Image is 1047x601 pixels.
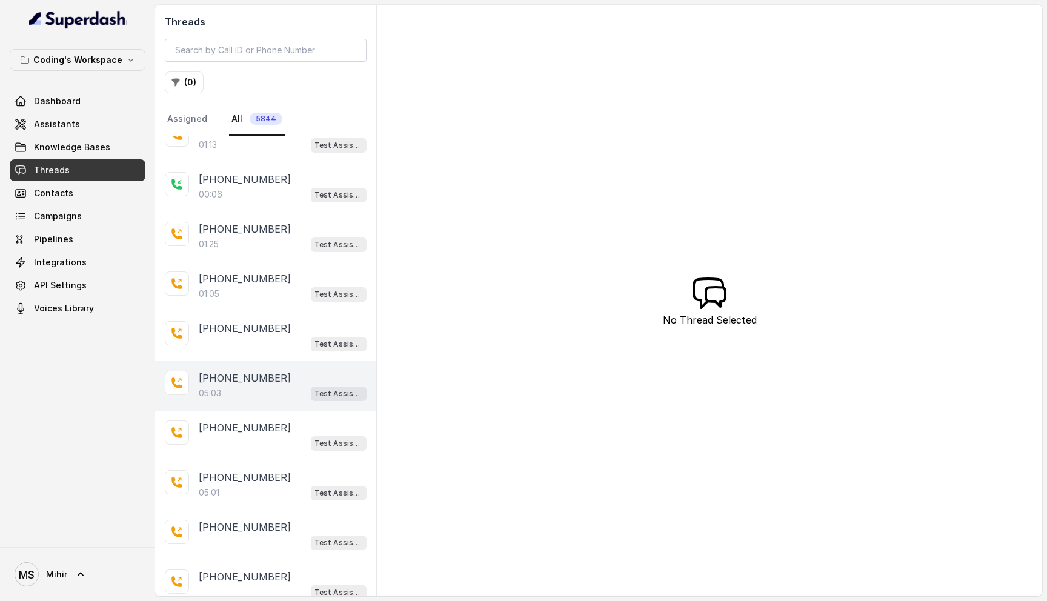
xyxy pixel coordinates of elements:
p: [PHONE_NUMBER] [199,371,291,385]
nav: Tabs [165,103,367,136]
span: Contacts [34,187,73,199]
p: [PHONE_NUMBER] [199,172,291,187]
p: Test Assistant- 2 [314,139,363,151]
a: Mihir [10,557,145,591]
p: Test Assistant-3 [314,487,363,499]
span: API Settings [34,279,87,291]
button: Coding's Workspace [10,49,145,71]
span: 5844 [250,113,282,125]
button: (0) [165,71,204,93]
span: Threads [34,164,70,176]
a: Campaigns [10,205,145,227]
p: Test Assistant-3 [314,437,363,450]
h2: Threads [165,15,367,29]
span: Dashboard [34,95,81,107]
span: Knowledge Bases [34,141,110,153]
a: Dashboard [10,90,145,112]
p: Coding's Workspace [33,53,122,67]
input: Search by Call ID or Phone Number [165,39,367,62]
a: Assigned [165,103,210,136]
text: MS [19,568,35,581]
p: [PHONE_NUMBER] [199,520,291,534]
p: 00:06 [199,188,222,201]
p: Test Assistant-3 [314,239,363,251]
p: [PHONE_NUMBER] [199,222,291,236]
a: Knowledge Bases [10,136,145,158]
p: Test Assistant-3 [314,586,363,599]
p: 01:25 [199,238,219,250]
p: [PHONE_NUMBER] [199,569,291,584]
span: Campaigns [34,210,82,222]
p: [PHONE_NUMBER] [199,271,291,286]
p: 05:03 [199,387,221,399]
a: Threads [10,159,145,181]
span: Voices Library [34,302,94,314]
a: Integrations [10,251,145,273]
p: 01:13 [199,139,217,151]
p: No Thread Selected [663,313,757,327]
a: API Settings [10,274,145,296]
p: Test Assistant-3 [314,338,363,350]
p: 01:05 [199,288,219,300]
p: [PHONE_NUMBER] [199,420,291,435]
span: Integrations [34,256,87,268]
span: Assistants [34,118,80,130]
a: Assistants [10,113,145,135]
p: 05:01 [199,486,219,499]
p: [PHONE_NUMBER] [199,470,291,485]
span: Mihir [46,568,67,580]
p: Test Assistant- 2 [314,388,363,400]
p: Test Assistant-3 [314,288,363,300]
a: Voices Library [10,297,145,319]
p: Test Assistant-3 [314,537,363,549]
img: light.svg [29,10,127,29]
p: [PHONE_NUMBER] [199,321,291,336]
span: Pipelines [34,233,73,245]
a: Contacts [10,182,145,204]
p: Test Assistant- 2 [314,189,363,201]
a: Pipelines [10,228,145,250]
a: All5844 [229,103,285,136]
